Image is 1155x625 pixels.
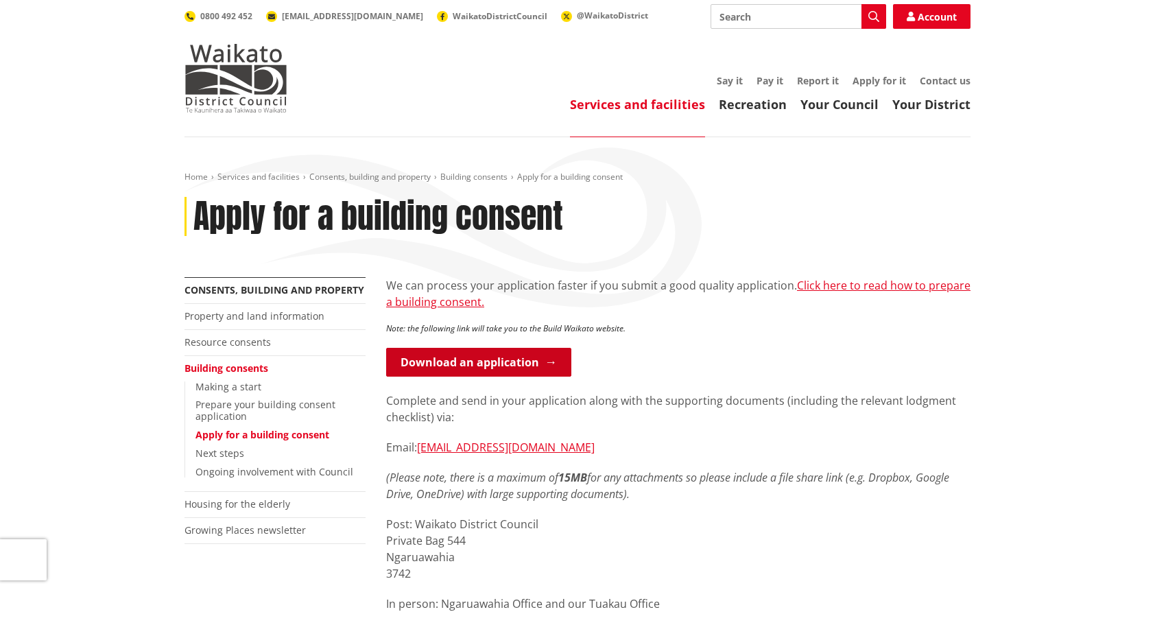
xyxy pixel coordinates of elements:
[184,309,324,322] a: Property and land information
[184,362,268,375] a: Building consents
[184,171,208,182] a: Home
[711,4,886,29] input: Search input
[184,335,271,349] a: Resource consents
[282,10,423,22] span: [EMAIL_ADDRESS][DOMAIN_NAME]
[920,74,971,87] a: Contact us
[797,74,839,87] a: Report it
[309,171,431,182] a: Consents, building and property
[200,10,252,22] span: 0800 492 452
[386,277,971,310] p: We can process your application faster if you submit a good quality application.
[184,497,290,510] a: Housing for the elderly
[719,96,787,113] a: Recreation
[195,380,261,393] a: Making a start
[217,171,300,182] a: Services and facilities
[453,10,547,22] span: WaikatoDistrictCouncil
[195,465,353,478] a: Ongoing involvement with Council
[184,283,364,296] a: Consents, building and property
[266,10,423,22] a: [EMAIL_ADDRESS][DOMAIN_NAME]
[853,74,906,87] a: Apply for it
[893,4,971,29] a: Account
[184,172,971,183] nav: breadcrumb
[517,171,623,182] span: Apply for a building consent
[386,470,949,502] em: (Please note, there is a maximum of for any attachments so please include a file share link (e.g....
[577,10,648,21] span: @WaikatoDistrict
[386,348,571,377] a: Download an application
[386,516,971,582] p: Post: Waikato District Council Private Bag 544 Ngaruawahia 3742
[386,439,971,456] p: Email:
[195,428,329,441] a: Apply for a building consent
[558,470,587,485] strong: 15MB
[195,447,244,460] a: Next steps
[184,44,287,113] img: Waikato District Council - Te Kaunihera aa Takiwaa o Waikato
[561,10,648,21] a: @WaikatoDistrict
[800,96,879,113] a: Your Council
[184,523,306,536] a: Growing Places newsletter
[437,10,547,22] a: WaikatoDistrictCouncil
[195,398,335,423] a: Prepare your building consent application
[1092,567,1141,617] iframe: Messenger Launcher
[386,322,626,334] em: Note: the following link will take you to the Build Waikato website.
[892,96,971,113] a: Your District
[570,96,705,113] a: Services and facilities
[757,74,783,87] a: Pay it
[440,171,508,182] a: Building consents
[386,278,971,309] a: Click here to read how to prepare a building consent.
[386,392,971,425] p: Complete and send in your application along with the supporting documents (including the relevant...
[184,10,252,22] a: 0800 492 452
[717,74,743,87] a: Say it
[386,595,971,612] p: In person: Ngaruawahia Office and our Tuakau Office
[193,197,563,237] h1: Apply for a building consent
[417,440,595,455] a: [EMAIL_ADDRESS][DOMAIN_NAME]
